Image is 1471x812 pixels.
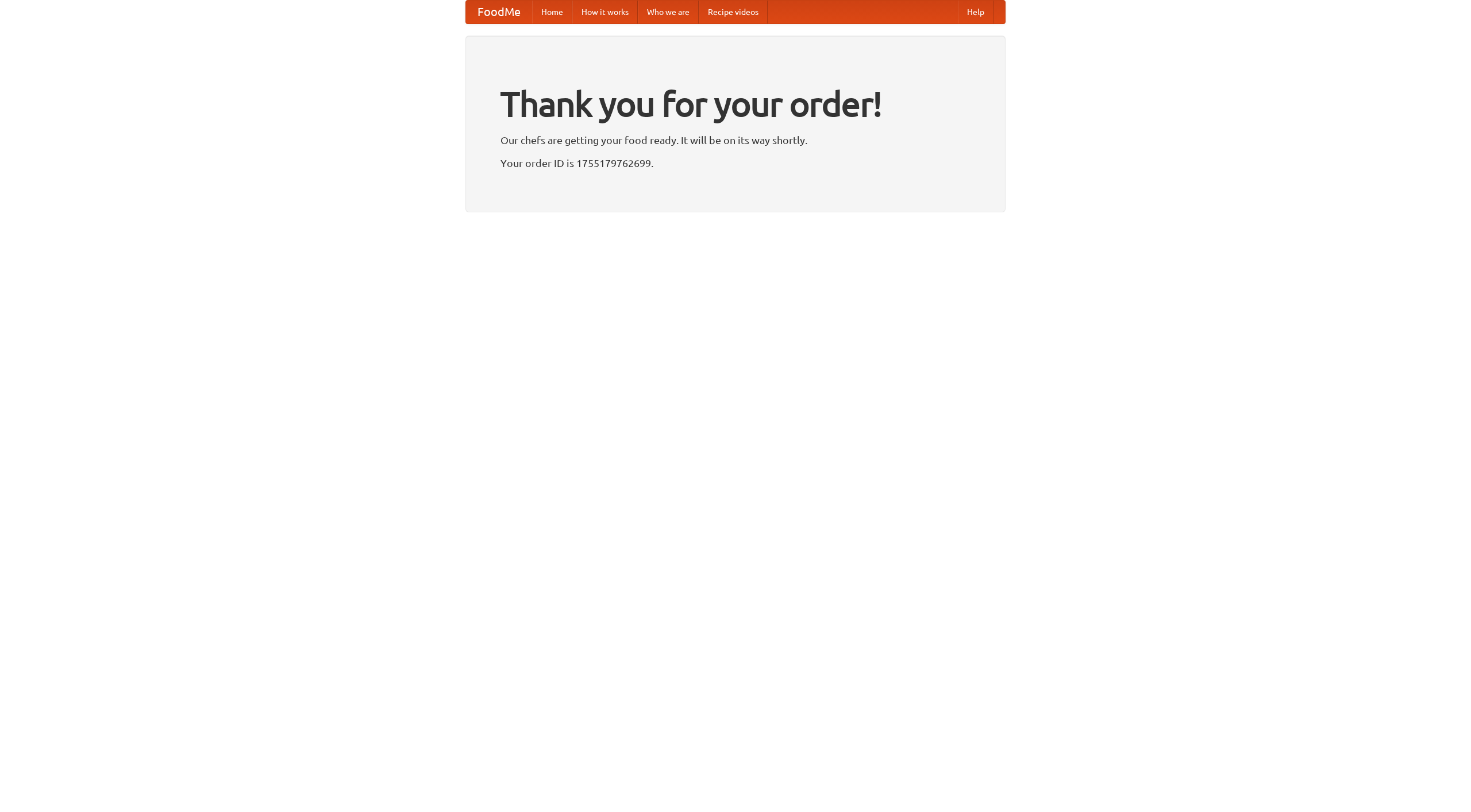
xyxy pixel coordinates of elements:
p: Our chefs are getting your food ready. It will be on its way shortly. [500,131,971,149]
a: Who we are [638,1,699,24]
a: Recipe videos [699,1,768,24]
h1: Thank you for your order! [500,76,971,131]
a: Help [958,1,993,24]
a: How it works [572,1,638,24]
p: Your order ID is 1755179762699. [500,154,971,172]
a: FoodMe [466,1,532,24]
a: Home [532,1,572,24]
